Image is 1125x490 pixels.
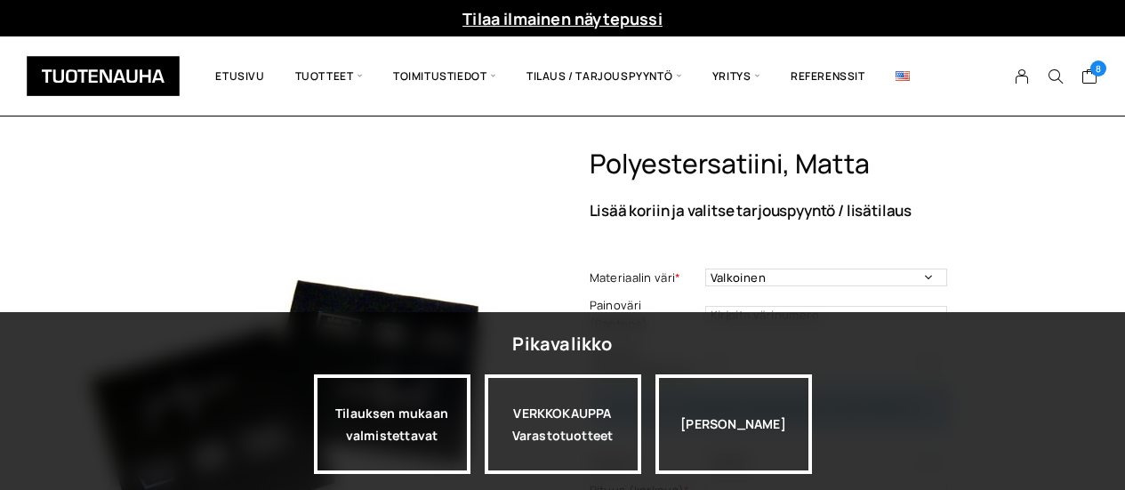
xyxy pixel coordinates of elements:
a: Cart [1081,68,1098,89]
div: Pikavalikko [512,328,612,360]
a: Referenssit [775,50,880,102]
span: Tilaus / Tarjouspyyntö [511,50,697,102]
img: English [896,71,910,81]
label: Painoväri (Pantone) [590,296,701,333]
div: VERKKOKAUPPA Varastotuotteet [485,374,641,474]
span: Yritys [697,50,775,102]
a: Tilauksen mukaan valmistettavat [314,374,470,474]
img: Tuotenauha Oy [27,56,180,96]
button: Search [1039,68,1073,84]
a: Tilaa ilmainen näytepussi [462,8,663,29]
a: VERKKOKAUPPAVarastotuotteet [485,374,641,474]
span: 8 [1090,60,1106,76]
label: Materiaalin väri [590,269,701,287]
div: [PERSON_NAME] [655,374,812,474]
span: Toimitustiedot [378,50,511,102]
span: Tuotteet [280,50,378,102]
a: Etusivu [200,50,279,102]
a: My Account [1005,68,1040,84]
p: Lisää koriin ja valitse tarjouspyyntö / lisätilaus [590,203,1083,218]
h1: Polyestersatiini, matta [590,148,1083,181]
input: Kirjoita värinumero [705,306,947,324]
